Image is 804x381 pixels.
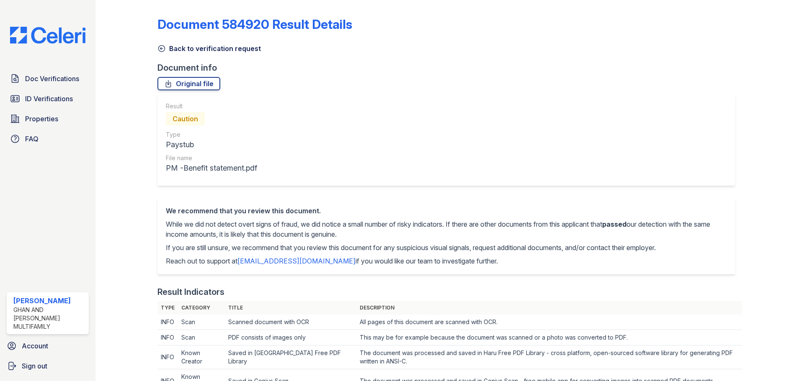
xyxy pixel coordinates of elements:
img: CE_Logo_Blue-a8612792a0a2168367f1c8372b55b34899dd931a85d93a1a3d3e32e68fde9ad4.png [3,27,92,43]
a: Doc Verifications [7,70,89,87]
div: We recommend that you review this document. [166,206,727,216]
span: Sign out [22,361,47,371]
td: This may be for example because the document was scanned or a photo was converted to PDF. [356,330,742,345]
p: Reach out to support at if you would like our team to investigate further. [166,256,727,266]
td: PDF consists of images only [225,330,356,345]
div: Document info [157,62,742,74]
th: Title [225,301,356,315]
div: Ghan and [PERSON_NAME] Multifamily [13,306,85,331]
td: INFO [157,315,178,330]
div: Paystub [166,139,257,151]
td: Known Creator [178,345,225,369]
span: Doc Verifications [25,74,79,84]
td: All pages of this document are scanned with OCR. [356,315,742,330]
a: [EMAIL_ADDRESS][DOMAIN_NAME] [237,257,356,265]
a: Back to verification request [157,43,261,54]
a: Properties [7,110,89,127]
p: If you are still unsure, we recommend that you review this document for any suspicious visual sig... [166,243,727,253]
span: passed [602,220,626,228]
div: [PERSON_NAME] [13,296,85,306]
div: Result Indicators [157,286,224,298]
th: Type [157,301,178,315]
td: Scanned document with OCR [225,315,356,330]
span: ID Verifications [25,94,73,104]
a: ID Verifications [7,90,89,107]
div: File name [166,154,257,162]
td: Scan [178,315,225,330]
th: Description [356,301,742,315]
span: Properties [25,114,58,124]
div: Type [166,130,257,139]
div: Caution [166,112,205,125]
td: INFO [157,330,178,345]
a: Original file [157,77,220,90]
a: Account [3,338,92,354]
div: PM -Benefit statement.pdf [166,162,257,174]
a: Sign out [3,358,92,374]
td: INFO [157,345,178,369]
th: Category [178,301,225,315]
span: Account [22,341,48,351]
td: Scan [178,330,225,345]
div: Result [166,102,257,110]
td: The document was processed and saved in Haru Free PDF Library - cross platform, open-sourced soft... [356,345,742,369]
a: FAQ [7,130,89,147]
a: Document 584920 Result Details [157,17,352,32]
span: FAQ [25,134,39,144]
p: While we did not detect overt signs of fraud, we did notice a small number of risky indicators. I... [166,219,727,239]
td: Saved in [GEOGRAPHIC_DATA] Free PDF Library [225,345,356,369]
